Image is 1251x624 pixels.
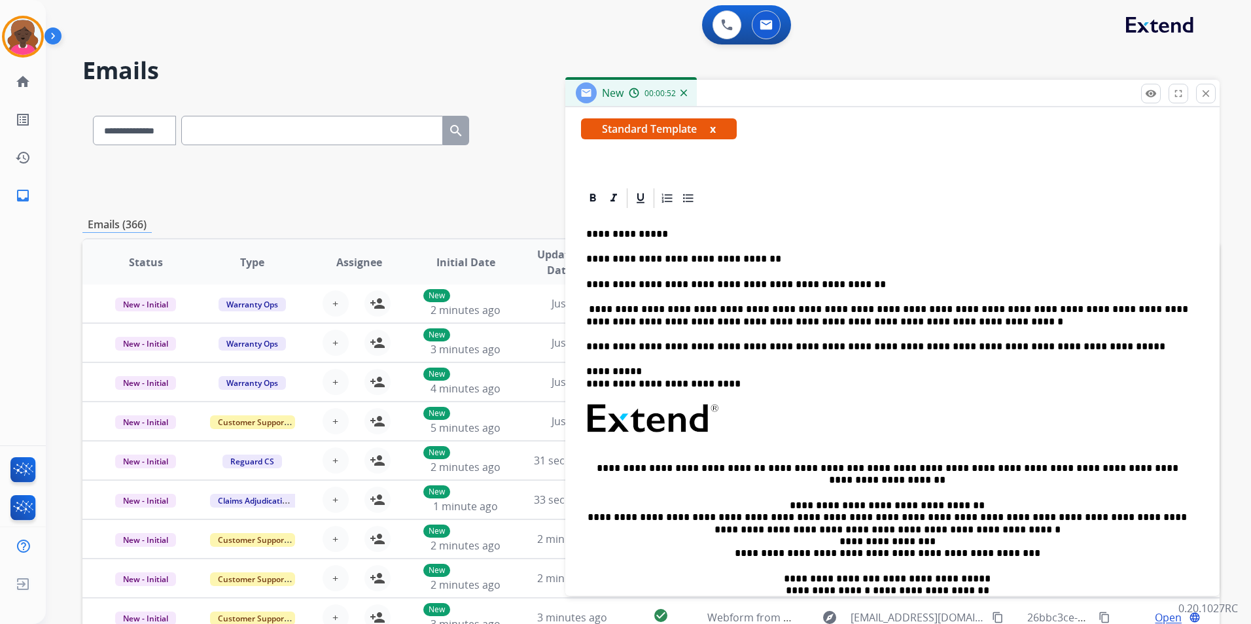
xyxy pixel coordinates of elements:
[15,150,31,165] mat-icon: history
[1145,88,1157,99] mat-icon: remove_red_eye
[210,572,295,586] span: Customer Support
[423,407,450,420] p: New
[370,335,385,351] mat-icon: person_add
[537,571,607,585] span: 2 minutes ago
[653,608,669,623] mat-icon: check_circle
[323,408,349,434] button: +
[423,485,450,498] p: New
[552,414,593,428] span: Just now
[370,413,385,429] mat-icon: person_add
[210,494,300,508] span: Claims Adjudication
[82,58,1220,84] h2: Emails
[332,531,338,547] span: +
[115,455,176,468] span: New - Initial
[644,88,676,99] span: 00:00:52
[15,112,31,128] mat-icon: list_alt
[552,296,593,311] span: Just now
[552,336,593,350] span: Just now
[323,330,349,356] button: +
[129,254,163,270] span: Status
[530,247,589,278] span: Updated Date
[1189,612,1201,623] mat-icon: language
[423,564,450,577] p: New
[534,453,610,468] span: 31 seconds ago
[332,413,338,429] span: +
[336,254,382,270] span: Assignee
[431,538,501,553] span: 2 minutes ago
[436,254,495,270] span: Initial Date
[431,381,501,396] span: 4 minutes ago
[992,612,1004,623] mat-icon: content_copy
[323,565,349,591] button: +
[115,376,176,390] span: New - Initial
[431,460,501,474] span: 2 minutes ago
[115,533,176,547] span: New - Initial
[332,296,338,311] span: +
[581,118,737,139] span: Standard Template
[423,289,450,302] p: New
[431,303,501,317] span: 2 minutes ago
[332,374,338,390] span: +
[710,121,716,137] button: x
[604,188,624,208] div: Italic
[210,415,295,429] span: Customer Support
[537,532,607,546] span: 2 minutes ago
[431,342,501,356] span: 3 minutes ago
[370,374,385,390] mat-icon: person_add
[323,526,349,552] button: +
[115,494,176,508] span: New - Initial
[423,525,450,538] p: New
[423,328,450,341] p: New
[370,492,385,508] mat-icon: person_add
[82,217,152,233] p: Emails (366)
[323,487,349,513] button: +
[332,335,338,351] span: +
[433,499,498,513] span: 1 minute ago
[1172,88,1184,99] mat-icon: fullscreen
[1178,600,1238,616] p: 0.20.1027RC
[332,570,338,586] span: +
[552,375,593,389] span: Just now
[5,18,41,55] img: avatar
[1099,612,1110,623] mat-icon: content_copy
[534,493,610,507] span: 33 seconds ago
[431,578,501,592] span: 2 minutes ago
[15,188,31,203] mat-icon: inbox
[15,74,31,90] mat-icon: home
[431,421,501,435] span: 5 minutes ago
[210,533,295,547] span: Customer Support
[370,570,385,586] mat-icon: person_add
[583,188,603,208] div: Bold
[448,123,464,139] mat-icon: search
[115,337,176,351] span: New - Initial
[1200,88,1212,99] mat-icon: close
[423,368,450,381] p: New
[332,453,338,468] span: +
[115,415,176,429] span: New - Initial
[370,296,385,311] mat-icon: person_add
[332,492,338,508] span: +
[370,453,385,468] mat-icon: person_add
[219,376,286,390] span: Warranty Ops
[219,337,286,351] span: Warranty Ops
[323,290,349,317] button: +
[115,298,176,311] span: New - Initial
[323,447,349,474] button: +
[222,455,282,468] span: Reguard CS
[631,188,650,208] div: Underline
[370,531,385,547] mat-icon: person_add
[115,572,176,586] span: New - Initial
[323,369,349,395] button: +
[678,188,698,208] div: Bullet List
[423,603,450,616] p: New
[602,86,624,100] span: New
[219,298,286,311] span: Warranty Ops
[240,254,264,270] span: Type
[658,188,677,208] div: Ordered List
[423,446,450,459] p: New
